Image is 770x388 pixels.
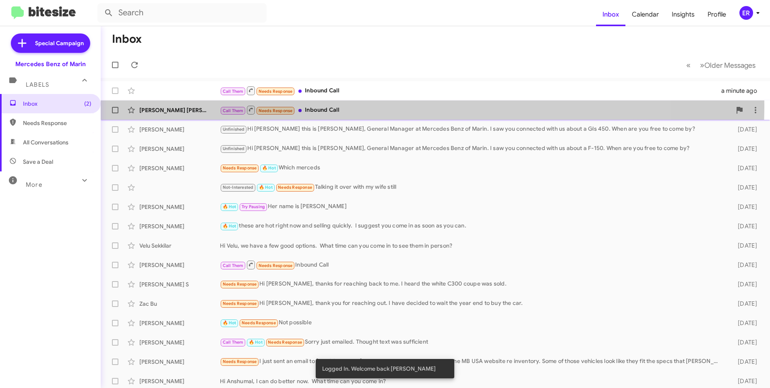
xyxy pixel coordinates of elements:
span: « [686,60,691,70]
div: [DATE] [725,319,764,327]
input: Search [97,3,267,23]
span: Unfinished [223,146,245,151]
div: [DATE] [725,358,764,366]
div: I just sent an email to [PERSON_NAME] about some searches I've run on the MB USA website re inven... [220,357,725,366]
div: Hi Anshumal, I can do better now. What time can you come in? [220,377,725,385]
span: Call Them [223,108,244,113]
span: » [700,60,704,70]
div: [DATE] [725,300,764,308]
span: All Conversations [23,138,68,146]
span: Labels [26,81,49,88]
div: Zac Bu [139,300,220,308]
span: 🔥 Hot [223,223,236,229]
div: Talking it over with my wife still [220,183,725,192]
div: Hi [PERSON_NAME] this is [PERSON_NAME], General Manager at Mercedes Benz of Marin. I saw you conn... [220,125,725,134]
span: Needs Response [223,282,257,287]
div: Hi [PERSON_NAME], thank you for reaching out. I have decided to wait the year end to buy the car. [220,299,725,308]
div: [DATE] [725,242,764,250]
span: Inbox [23,100,91,108]
div: Inbound Call [220,260,725,270]
div: these are hot right now and selling quickly. I suggest you come in as soon as you can. [220,221,725,231]
span: Save a Deal [23,158,53,166]
span: Call Them [223,340,244,345]
div: Sorry just emailed. Thought text was sufficient [220,338,725,347]
div: [DATE] [725,145,764,153]
a: Special Campaign [11,33,90,53]
span: Needs Response [23,119,91,127]
div: [PERSON_NAME] [139,145,220,153]
div: [DATE] [725,280,764,288]
span: 🔥 Hot [223,204,236,209]
button: Next [695,57,760,73]
div: [PERSON_NAME] [139,222,220,230]
span: Older Messages [704,61,756,70]
div: [PERSON_NAME] [139,203,220,211]
div: Not possible [220,318,725,328]
div: Hi [PERSON_NAME], thanks for reaching back to me. I heard the white C300 coupe was sold. [220,280,725,289]
div: Inbound Call [220,105,731,115]
span: Special Campaign [35,39,84,47]
div: [PERSON_NAME] [139,338,220,346]
span: Not-Interested [223,185,254,190]
div: Her name is [PERSON_NAME] [220,202,725,211]
span: Needs Response [259,89,293,94]
span: Needs Response [259,263,293,268]
a: Calendar [625,3,665,26]
div: [DATE] [725,338,764,346]
span: Needs Response [259,108,293,113]
span: 🔥 Hot [223,320,236,325]
div: [PERSON_NAME] [139,377,220,385]
span: Needs Response [223,165,257,171]
div: Which merceds [220,163,725,173]
a: Inbox [596,3,625,26]
div: [DATE] [725,203,764,211]
span: Needs Response [278,185,312,190]
div: [PERSON_NAME] [139,125,220,134]
div: Hi [PERSON_NAME] this is [PERSON_NAME], General Manager at Mercedes Benz of Marin. I saw you conn... [220,144,725,153]
div: [DATE] [725,377,764,385]
div: [DATE] [725,125,764,134]
span: Needs Response [268,340,302,345]
span: More [26,181,42,188]
div: [PERSON_NAME] [PERSON_NAME] [139,106,220,114]
div: [DATE] [725,261,764,269]
div: [PERSON_NAME] [139,358,220,366]
div: [PERSON_NAME] [139,164,220,172]
a: Insights [665,3,701,26]
a: Profile [701,3,733,26]
span: Needs Response [223,359,257,364]
div: Velu Sekkilar [139,242,220,250]
div: [DATE] [725,164,764,172]
div: a minute ago [721,87,764,95]
span: Call Them [223,89,244,94]
div: ER [739,6,753,20]
span: (2) [84,100,91,108]
div: [PERSON_NAME] S [139,280,220,288]
button: Previous [681,57,695,73]
div: [PERSON_NAME] [139,319,220,327]
div: Inbound Call [220,86,721,96]
div: Mercedes Benz of Marin [15,60,86,68]
span: 🔥 Hot [262,165,276,171]
span: Unfinished [223,127,245,132]
span: Needs Response [223,301,257,306]
div: [DATE] [725,222,764,230]
span: Call Them [223,263,244,268]
div: [PERSON_NAME] [139,261,220,269]
span: Logged In. Welcome back [PERSON_NAME] [322,365,436,373]
div: [DATE] [725,184,764,192]
span: 🔥 Hot [259,185,273,190]
span: 🔥 Hot [249,340,263,345]
h1: Inbox [112,33,142,46]
button: ER [733,6,761,20]
span: Try Pausing [242,204,265,209]
nav: Page navigation example [682,57,760,73]
div: Hi Velu, we have a few good options. What time can you come in to see them in person? [220,242,725,250]
span: Needs Response [242,320,276,325]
